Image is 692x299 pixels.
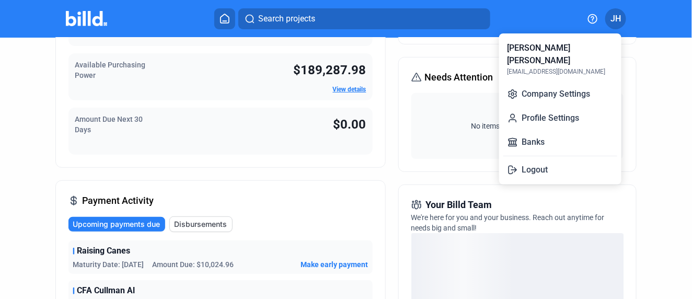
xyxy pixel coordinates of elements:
button: Profile Settings [503,108,617,129]
button: Company Settings [503,84,617,105]
button: Banks [503,132,617,153]
button: Logout [503,159,617,180]
div: [PERSON_NAME] [PERSON_NAME] [508,42,613,67]
div: [EMAIL_ADDRESS][DOMAIN_NAME] [508,67,606,76]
